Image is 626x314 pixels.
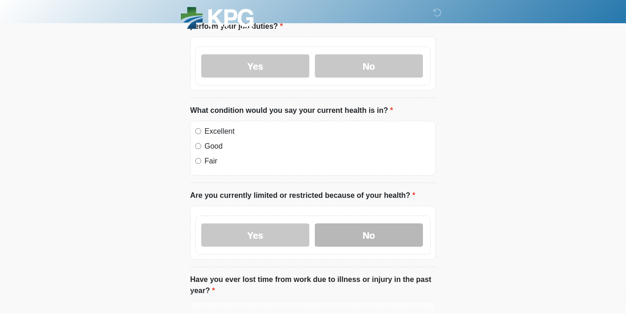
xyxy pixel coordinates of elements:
input: Good [195,143,201,149]
img: KPG Healthcare Logo [181,7,254,32]
label: What condition would you say your current health is in? [190,105,393,116]
label: No [315,223,423,247]
input: Fair [195,158,201,164]
label: Yes [201,54,309,78]
label: Good [204,141,431,152]
input: Excellent [195,128,201,134]
label: Excellent [204,126,431,137]
label: Have you ever lost time from work due to illness or injury in the past year? [190,274,436,296]
label: No [315,54,423,78]
label: Fair [204,156,431,167]
label: Are you currently limited or restricted because of your health? [190,190,415,201]
label: Yes [201,223,309,247]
